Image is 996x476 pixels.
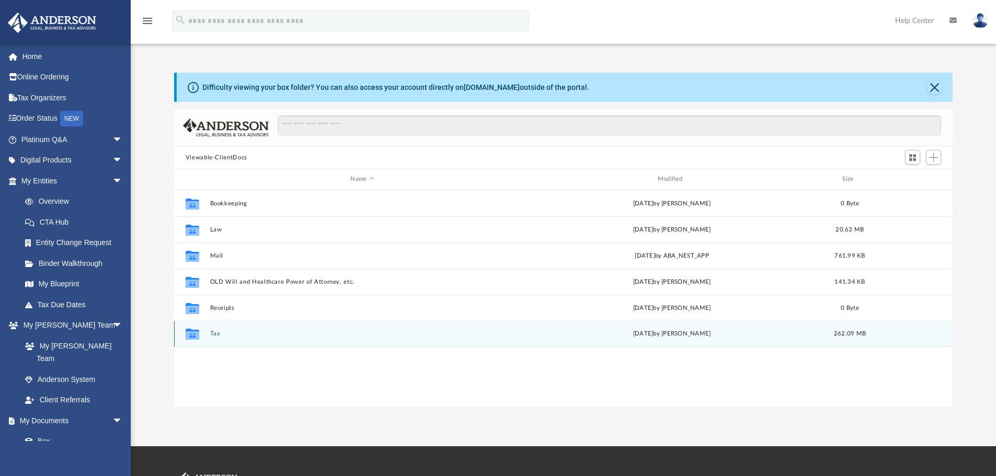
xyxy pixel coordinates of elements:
a: My Documentsarrow_drop_down [7,410,133,431]
a: Overview [15,191,139,212]
a: Binder Walkthrough [15,253,139,274]
div: id [875,175,948,184]
a: Tax Due Dates [15,294,139,315]
img: User Pic [972,13,988,28]
div: Size [829,175,871,184]
a: Platinum Q&Aarrow_drop_down [7,129,139,150]
div: [DATE] by [PERSON_NAME] [519,199,824,208]
button: Mail [210,252,514,259]
a: Online Ordering [7,67,139,88]
a: Box [15,431,128,452]
button: Viewable-ClientDocs [186,153,247,162]
a: CTA Hub [15,212,139,233]
img: Anderson Advisors Platinum Portal [5,13,99,33]
span: 20.63 MB [835,226,864,232]
span: 262.09 MB [834,331,866,336]
span: arrow_drop_down [112,150,133,171]
div: [DATE] by [PERSON_NAME] [519,277,824,286]
div: grid [174,190,953,407]
div: [DATE] by [PERSON_NAME] [519,329,824,339]
div: [DATE] by ABA_NEST_APP [519,251,824,260]
span: arrow_drop_down [112,410,133,432]
i: search [175,14,186,26]
a: My Blueprint [15,274,133,295]
span: arrow_drop_down [112,129,133,150]
button: OLD Will and Healthcare Power of Attorney, etc. [210,278,514,285]
a: Client Referrals [15,390,133,411]
button: Bookkeeping [210,200,514,207]
div: NEW [60,111,83,126]
a: Tax Organizers [7,87,139,108]
i: menu [141,15,154,27]
a: Home [7,46,139,67]
div: [DATE] by [PERSON_NAME] [519,225,824,234]
a: My [PERSON_NAME] Teamarrow_drop_down [7,315,133,336]
span: 761.99 KB [834,252,865,258]
button: Add [926,150,942,165]
a: Anderson System [15,369,133,390]
span: arrow_drop_down [112,315,133,336]
div: id [179,175,205,184]
div: Name [209,175,514,184]
a: [DOMAIN_NAME] [464,83,520,91]
a: Entity Change Request [15,233,139,253]
span: 0 Byte [841,305,859,310]
input: Search files and folders [278,115,941,135]
a: My Entitiesarrow_drop_down [7,170,139,191]
button: Tax [210,330,514,337]
button: Receipts [210,305,514,311]
a: Order StatusNEW [7,108,139,130]
a: Digital Productsarrow_drop_down [7,150,139,171]
span: 0 Byte [841,200,859,206]
div: Modified [519,175,825,184]
button: Close [927,80,942,95]
button: Switch to Grid View [905,150,921,165]
span: 141.34 KB [834,278,865,284]
a: menu [141,20,154,27]
a: My [PERSON_NAME] Team [15,335,128,369]
span: arrow_drop_down [112,170,133,192]
div: Difficulty viewing your box folder? You can also access your account directly on outside of the p... [202,82,589,93]
div: [DATE] by [PERSON_NAME] [519,303,824,312]
button: Law [210,226,514,233]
